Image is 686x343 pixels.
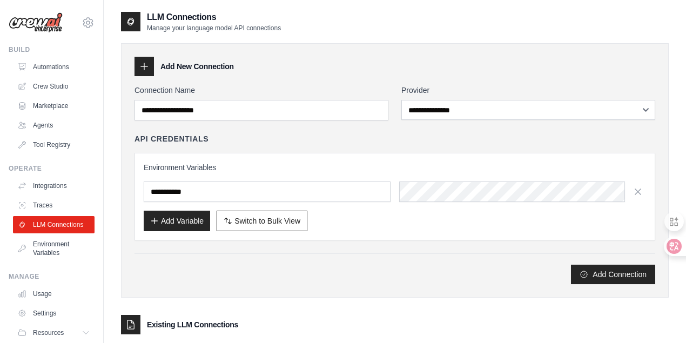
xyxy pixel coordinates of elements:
button: Add Variable [144,211,210,231]
div: Build [9,45,95,54]
a: Marketplace [13,97,95,115]
a: Settings [13,305,95,322]
span: Switch to Bulk View [234,216,300,226]
span: Resources [33,328,64,337]
h4: API Credentials [134,133,209,144]
a: Crew Studio [13,78,95,95]
button: Switch to Bulk View [217,211,307,231]
button: Resources [13,324,95,341]
h3: Existing LLM Connections [147,319,238,330]
a: Automations [13,58,95,76]
h2: LLM Connections [147,11,281,24]
a: Integrations [13,177,95,194]
a: Traces [13,197,95,214]
h3: Add New Connection [160,61,234,72]
div: Manage [9,272,95,281]
a: Usage [13,285,95,302]
button: Add Connection [571,265,655,284]
a: Environment Variables [13,236,95,261]
a: Tool Registry [13,136,95,153]
div: Operate [9,164,95,173]
img: Logo [9,12,63,33]
p: Manage your language model API connections [147,24,281,32]
a: LLM Connections [13,216,95,233]
h3: Environment Variables [144,162,646,173]
a: Agents [13,117,95,134]
label: Provider [401,85,655,96]
label: Connection Name [134,85,388,96]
